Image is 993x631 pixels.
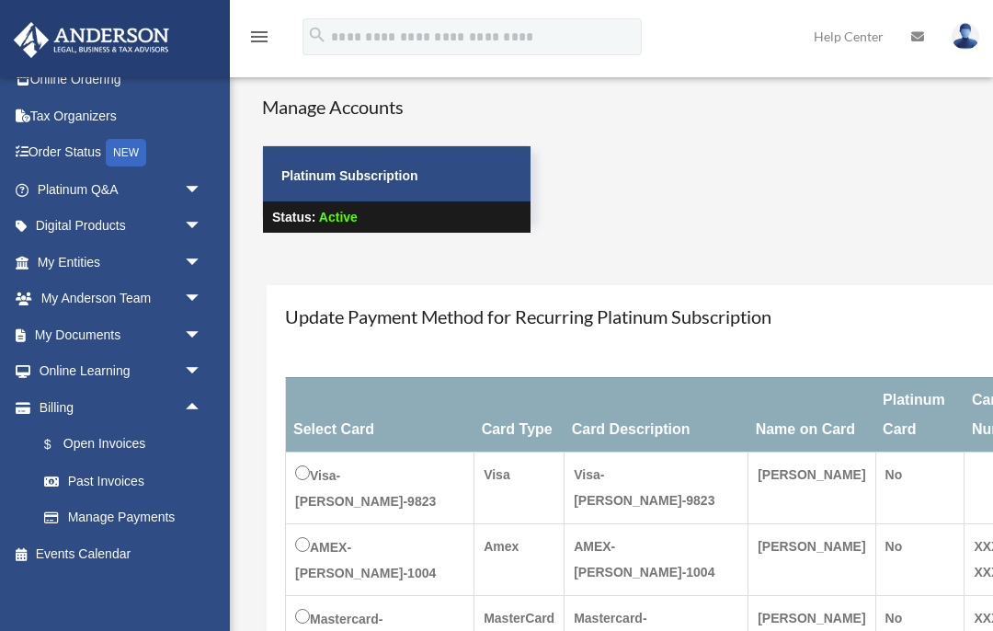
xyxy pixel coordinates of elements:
[13,389,230,426] a: Billingarrow_drop_up
[184,281,221,318] span: arrow_drop_down
[875,523,964,595] td: No
[748,452,875,523] td: [PERSON_NAME]
[184,316,221,354] span: arrow_drop_down
[319,210,358,224] span: Active
[474,452,565,523] td: Visa
[184,353,221,391] span: arrow_drop_down
[13,62,230,98] a: Online Ordering
[748,377,875,452] th: Name on Card
[54,433,63,456] span: $
[875,452,964,523] td: No
[13,208,230,245] a: Digital Productsarrow_drop_down
[281,168,418,183] strong: Platinum Subscription
[184,244,221,281] span: arrow_drop_down
[474,377,565,452] th: Card Type
[286,452,474,523] td: Visa-[PERSON_NAME]-9823
[262,94,531,120] h4: Manage Accounts
[748,523,875,595] td: [PERSON_NAME]
[248,26,270,48] i: menu
[13,281,230,317] a: My Anderson Teamarrow_drop_down
[13,316,230,353] a: My Documentsarrow_drop_down
[8,22,175,58] img: Anderson Advisors Platinum Portal
[875,377,964,452] th: Platinum Card
[13,535,230,572] a: Events Calendar
[184,171,221,209] span: arrow_drop_down
[13,98,230,134] a: Tax Organizers
[286,377,474,452] th: Select Card
[13,244,230,281] a: My Entitiesarrow_drop_down
[26,499,230,536] a: Manage Payments
[565,377,748,452] th: Card Description
[13,171,230,208] a: Platinum Q&Aarrow_drop_down
[184,389,221,427] span: arrow_drop_up
[26,463,230,499] a: Past Invoices
[13,353,230,390] a: Online Learningarrow_drop_down
[272,210,315,224] strong: Status:
[286,523,474,595] td: AMEX-[PERSON_NAME]-1004
[565,452,748,523] td: Visa-[PERSON_NAME]-9823
[474,523,565,595] td: Amex
[248,32,270,48] a: menu
[184,208,221,246] span: arrow_drop_down
[26,426,230,464] a: $Open Invoices
[106,139,146,166] div: NEW
[952,23,979,50] img: User Pic
[565,523,748,595] td: AMEX-[PERSON_NAME]-1004
[307,25,327,45] i: search
[13,134,230,172] a: Order StatusNEW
